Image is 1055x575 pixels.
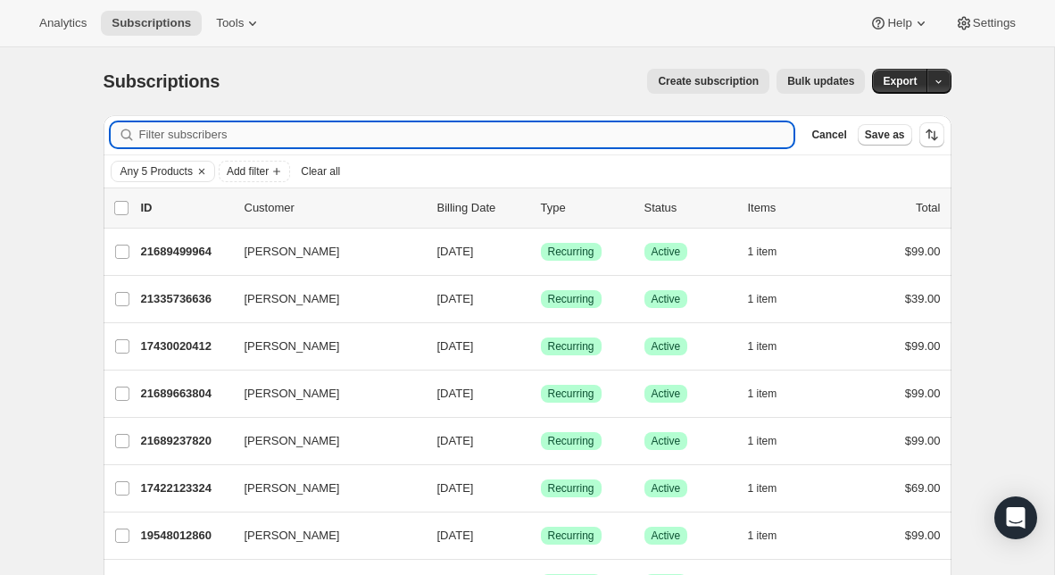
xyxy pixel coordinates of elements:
button: Save as [858,124,912,146]
span: Subscriptions [112,16,191,30]
span: 1 item [748,339,777,354]
button: Help [859,11,940,36]
button: Create subscription [647,69,769,94]
span: Clear all [301,164,340,179]
span: [PERSON_NAME] [245,243,340,261]
span: Recurring [548,434,594,448]
span: [DATE] [437,339,474,353]
span: 1 item [748,292,777,306]
button: Add filter [219,161,290,182]
button: [PERSON_NAME] [234,474,412,503]
button: 1 item [748,523,797,548]
span: Active [652,434,681,448]
span: Tools [216,16,244,30]
div: 21689663804[PERSON_NAME][DATE]SuccessRecurringSuccessActive1 item$99.00 [141,381,941,406]
button: [PERSON_NAME] [234,332,412,361]
p: 21335736636 [141,290,230,308]
span: Bulk updates [787,74,854,88]
span: Active [652,529,681,543]
span: Recurring [548,387,594,401]
div: Items [748,199,837,217]
span: [PERSON_NAME] [245,290,340,308]
span: 1 item [748,434,777,448]
button: Settings [944,11,1026,36]
span: Active [652,245,681,259]
span: Active [652,387,681,401]
span: Subscriptions [104,71,220,91]
span: Export [883,74,917,88]
button: 1 item [748,334,797,359]
span: $99.00 [905,245,941,258]
span: 1 item [748,387,777,401]
span: [DATE] [437,292,474,305]
div: 19548012860[PERSON_NAME][DATE]SuccessRecurringSuccessActive1 item$99.00 [141,523,941,548]
p: 21689499964 [141,243,230,261]
span: [DATE] [437,387,474,400]
p: 19548012860 [141,527,230,545]
span: Help [887,16,911,30]
div: 21335736636[PERSON_NAME][DATE]SuccessRecurringSuccessActive1 item$39.00 [141,287,941,312]
span: 1 item [748,481,777,496]
button: [PERSON_NAME] [234,427,412,455]
button: 1 item [748,381,797,406]
span: [DATE] [437,434,474,447]
span: Any 5 Products [120,164,193,179]
span: Recurring [548,245,594,259]
span: Active [652,339,681,354]
span: [PERSON_NAME] [245,432,340,450]
p: Status [644,199,734,217]
span: $99.00 [905,434,941,447]
span: Save as [865,128,905,142]
button: [PERSON_NAME] [234,285,412,313]
span: Recurring [548,529,594,543]
span: Recurring [548,481,594,496]
div: Open Intercom Messenger [994,496,1037,539]
span: [DATE] [437,529,474,542]
div: 21689237820[PERSON_NAME][DATE]SuccessRecurringSuccessActive1 item$99.00 [141,429,941,454]
span: 1 item [748,529,777,543]
div: 17422123324[PERSON_NAME][DATE]SuccessRecurringSuccessActive1 item$69.00 [141,476,941,501]
span: [PERSON_NAME] [245,385,340,403]
button: [PERSON_NAME] [234,379,412,408]
p: 21689663804 [141,385,230,403]
button: [PERSON_NAME] [234,521,412,550]
button: 1 item [748,476,797,501]
button: Export [872,69,927,94]
div: 21689499964[PERSON_NAME][DATE]SuccessRecurringSuccessActive1 item$99.00 [141,239,941,264]
button: Clear all [294,161,347,182]
button: Any 5 Products [112,162,193,181]
span: Recurring [548,339,594,354]
span: Active [652,481,681,496]
input: Filter subscribers [139,122,794,147]
button: [PERSON_NAME] [234,237,412,266]
span: [DATE] [437,245,474,258]
p: Total [916,199,940,217]
span: 1 item [748,245,777,259]
p: ID [141,199,230,217]
span: [PERSON_NAME] [245,479,340,497]
button: Analytics [29,11,97,36]
div: 17430020412[PERSON_NAME][DATE]SuccessRecurringSuccessActive1 item$99.00 [141,334,941,359]
span: Analytics [39,16,87,30]
p: 17430020412 [141,337,230,355]
span: [DATE] [437,481,474,495]
button: 1 item [748,239,797,264]
span: Add filter [227,164,269,179]
button: Bulk updates [777,69,865,94]
span: $99.00 [905,529,941,542]
button: Tools [205,11,272,36]
span: Settings [973,16,1016,30]
div: IDCustomerBilling DateTypeStatusItemsTotal [141,199,941,217]
span: $99.00 [905,387,941,400]
button: Cancel [804,124,853,146]
p: 21689237820 [141,432,230,450]
span: Create subscription [658,74,759,88]
span: [PERSON_NAME] [245,337,340,355]
button: Subscriptions [101,11,202,36]
button: 1 item [748,287,797,312]
span: [PERSON_NAME] [245,527,340,545]
p: 17422123324 [141,479,230,497]
button: Clear [193,162,211,181]
span: $69.00 [905,481,941,495]
span: Recurring [548,292,594,306]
